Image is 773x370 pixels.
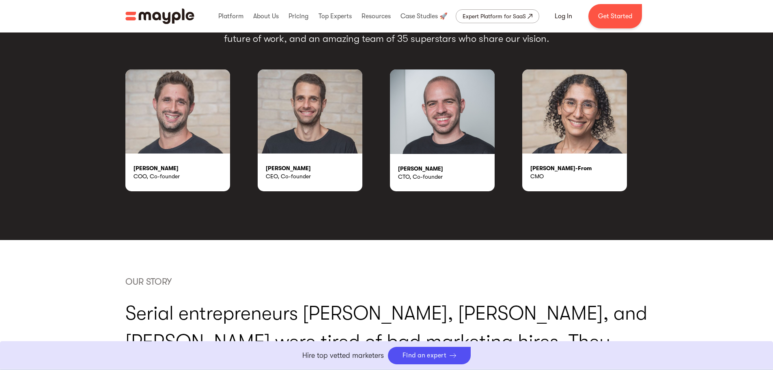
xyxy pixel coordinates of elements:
[251,3,281,29] div: About Us
[530,172,627,180] div: CMO
[360,3,393,29] div: Resources
[545,6,582,26] a: Log In
[125,277,648,287] div: OUR STORY
[266,172,362,180] div: CEO, Co-founder
[133,172,230,180] div: COO, Co-founder
[125,9,194,24] img: Mayple logo
[286,3,310,29] div: Pricing
[398,164,495,173] div: [PERSON_NAME]
[588,4,642,28] a: Get Started
[463,11,526,21] div: Expert Platform for SaaS
[216,3,245,29] div: Platform
[133,164,230,172] div: [PERSON_NAME]
[302,350,384,361] p: Hire top vetted marketers
[266,164,362,172] div: [PERSON_NAME]
[317,3,354,29] div: Top Experts
[530,164,627,172] div: [PERSON_NAME]-From
[125,9,194,24] a: home
[456,9,539,23] a: Expert Platform for SaaS
[398,173,495,181] div: CTO, Co-founder
[403,352,447,359] div: Find an expert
